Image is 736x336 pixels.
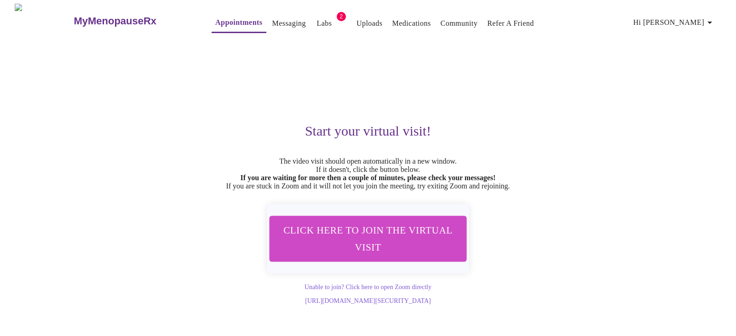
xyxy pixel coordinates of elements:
[356,17,383,30] a: Uploads
[305,284,431,290] a: Unable to join? Click here to open Zoom directly
[483,14,538,33] button: Refer a Friend
[85,157,651,190] p: The video visit should open automatically in a new window. If it doesn't, click the button below....
[441,17,478,30] a: Community
[487,17,534,30] a: Refer a Friend
[633,16,715,29] span: Hi [PERSON_NAME]
[388,14,434,33] button: Medications
[437,14,482,33] button: Community
[85,123,651,139] h3: Start your virtual visit!
[392,17,431,30] a: Medications
[212,13,266,33] button: Appointments
[73,5,193,37] a: MyMenopauseRx
[337,12,346,21] span: 2
[270,216,467,262] button: Click here to join the virtual visit
[215,16,262,29] a: Appointments
[310,14,339,33] button: Labs
[305,297,431,304] a: [URL][DOMAIN_NAME][SECURITY_DATA]
[316,17,332,30] a: Labs
[15,4,73,38] img: MyMenopauseRx Logo
[241,174,496,182] strong: If you are waiting for more then a couple of minutes, please check your messages!
[630,13,719,32] button: Hi [PERSON_NAME]
[269,14,310,33] button: Messaging
[74,15,156,27] h3: MyMenopauseRx
[272,17,306,30] a: Messaging
[282,222,454,256] span: Click here to join the virtual visit
[353,14,386,33] button: Uploads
